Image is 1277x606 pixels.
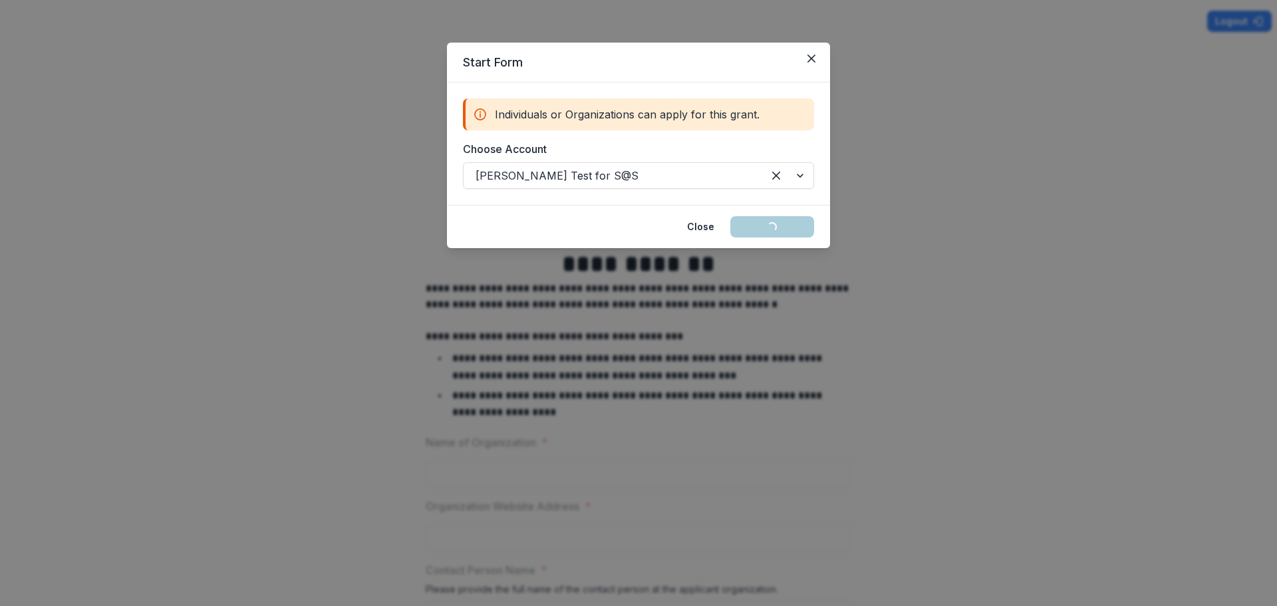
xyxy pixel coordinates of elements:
button: Close [801,48,822,69]
header: Start Form [447,43,830,82]
div: Clear selected options [766,165,787,186]
label: Choose Account [463,141,806,157]
div: Individuals or Organizations can apply for this grant. [463,98,814,130]
button: Close [679,216,722,237]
